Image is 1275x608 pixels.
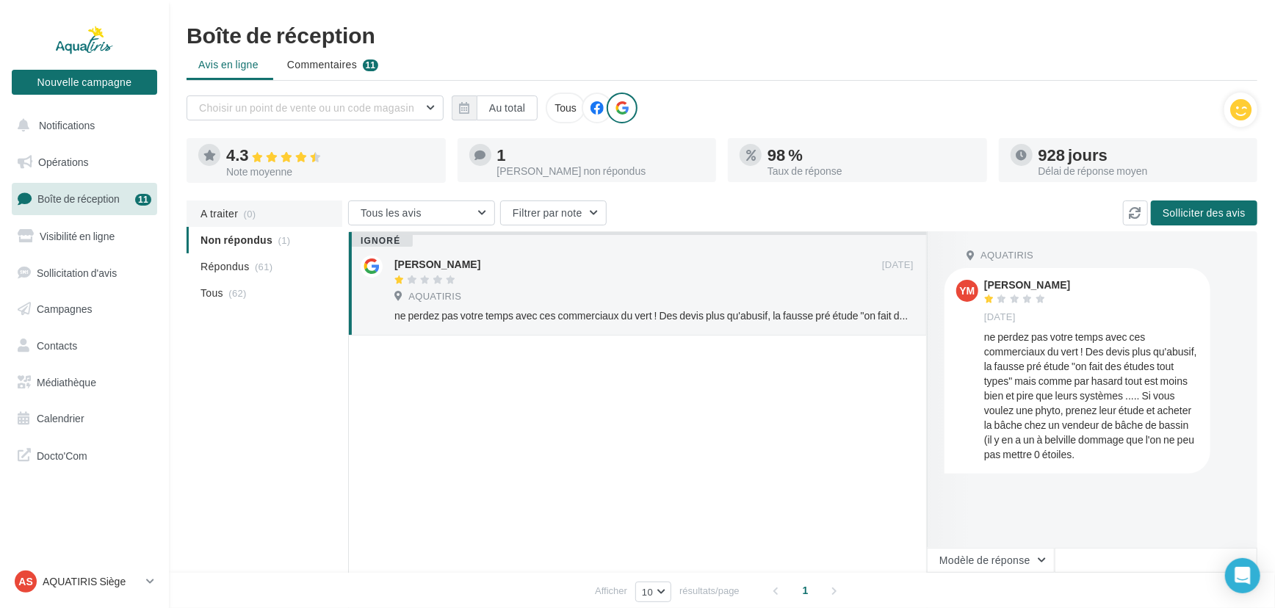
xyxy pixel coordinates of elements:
div: 11 [135,194,151,206]
button: Filtrer par note [500,200,607,225]
div: Tous [546,93,585,123]
a: Visibilité en ligne [9,221,160,252]
button: Solliciter des avis [1151,200,1257,225]
span: (62) [228,287,246,299]
div: [PERSON_NAME] [984,280,1070,290]
div: [PERSON_NAME] [394,257,480,272]
button: Modèle de réponse [927,548,1055,573]
div: 98 % [767,147,975,163]
p: AQUATIRIS Siège [43,574,140,589]
span: Opérations [38,156,88,168]
span: Commentaires [287,57,357,72]
button: Tous les avis [348,200,495,225]
span: Médiathèque [37,376,96,388]
div: Boîte de réception [187,23,1257,46]
span: AQUATIRIS [408,290,461,303]
span: Répondus [201,259,250,274]
button: Au total [477,95,538,120]
span: AS [18,574,32,589]
span: Choisir un point de vente ou un code magasin [199,101,414,114]
span: [DATE] [882,258,914,272]
a: Calendrier [9,403,160,434]
div: 928 jours [1039,147,1246,163]
div: ignoré [349,235,413,247]
a: Médiathèque [9,367,160,398]
span: (0) [244,208,256,220]
div: 4.3 [226,147,434,164]
button: Au total [452,95,538,120]
span: Afficher [595,584,627,598]
div: 1 [497,147,705,163]
span: A traiter [201,206,238,221]
div: Note moyenne [226,167,434,177]
span: [DATE] [984,311,1016,324]
div: 11 [363,59,379,71]
div: Open Intercom Messenger [1225,558,1260,593]
a: Contacts [9,330,160,361]
span: Contacts [37,339,77,352]
div: Taux de réponse [767,166,975,176]
span: Sollicitation d'avis [37,266,117,278]
span: Notifications [39,119,95,131]
span: Boîte de réception [37,192,120,205]
div: Délai de réponse moyen [1039,166,1246,176]
a: Boîte de réception11 [9,183,160,214]
span: Tous les avis [361,206,422,219]
span: Docto'Com [37,446,87,465]
span: Visibilité en ligne [40,230,115,242]
span: (61) [255,261,272,272]
span: résultats/page [679,584,740,598]
button: 10 [635,582,671,602]
span: Tous [201,286,223,300]
button: Nouvelle campagne [12,70,157,95]
span: AQUATIRIS [980,249,1033,262]
div: ne perdez pas votre temps avec ces commerciaux du vert ! Des devis plus qu'abusif, la fausse pré ... [984,330,1199,462]
span: 1 [794,579,817,602]
span: Calendrier [37,412,84,424]
button: Notifications [9,110,154,141]
div: ne perdez pas votre temps avec ces commerciaux du vert ! Des devis plus qu'abusif, la fausse pré ... [394,308,914,323]
div: [PERSON_NAME] non répondus [497,166,705,176]
a: Sollicitation d'avis [9,258,160,289]
button: Choisir un point de vente ou un code magasin [187,95,444,120]
a: Campagnes [9,294,160,325]
span: Campagnes [37,303,93,315]
a: AS AQUATIRIS Siège [12,568,157,596]
span: 10 [642,586,653,598]
span: YM [960,283,975,298]
a: Docto'Com [9,440,160,471]
a: Opérations [9,147,160,178]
